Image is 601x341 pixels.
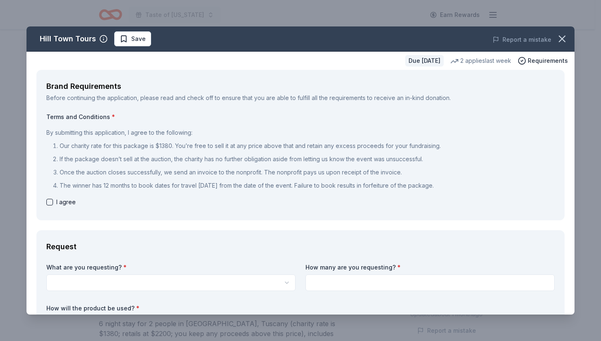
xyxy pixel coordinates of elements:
[56,197,76,207] span: I agree
[46,80,555,93] div: Brand Requirements
[46,113,555,121] label: Terms and Conditions
[493,35,551,45] button: Report a mistake
[450,56,511,66] div: 2 applies last week
[46,263,296,272] label: What are you requesting?
[131,34,146,44] span: Save
[305,263,555,272] label: How many are you requesting?
[60,154,555,164] p: If the package doesn’t sell at the auction, the charity has no further obligation aside from lett...
[60,181,555,191] p: The winner has 12 months to book dates for travel [DATE] from the date of the event. Failure to b...
[60,141,555,151] p: Our charity rate for this package is $1380. You’re free to sell it at any price above that and re...
[46,93,555,103] div: Before continuing the application, please read and check off to ensure that you are able to fulfi...
[60,167,555,177] p: Once the auction closes successfully, we send an invoice to the nonprofit. The nonprofit pays us ...
[46,240,555,253] div: Request
[405,55,444,67] div: Due [DATE]
[528,56,568,66] span: Requirements
[518,56,568,66] button: Requirements
[46,304,555,312] label: How will the product be used?
[114,31,151,46] button: Save
[40,32,96,45] div: Hill Town Tours
[46,128,555,138] p: By submitting this application, I agree to the following:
